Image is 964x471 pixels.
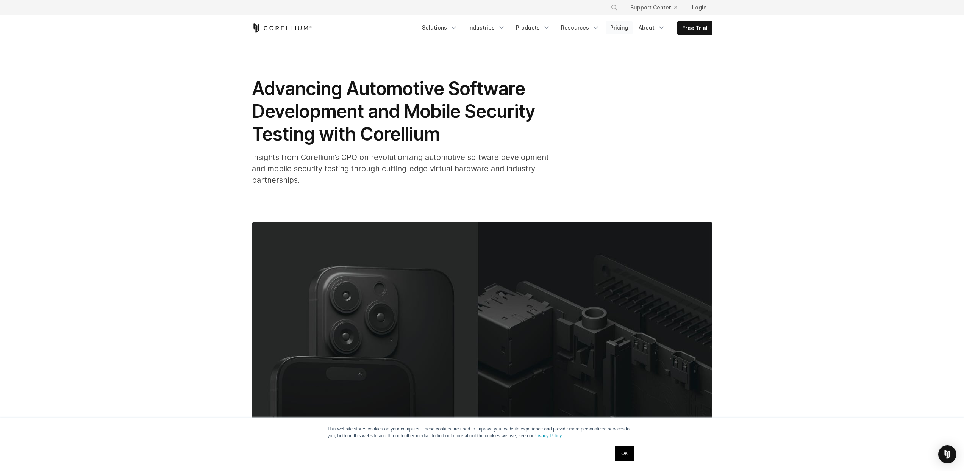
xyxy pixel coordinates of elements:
[534,433,563,438] a: Privacy Policy.
[606,21,633,34] a: Pricing
[511,21,555,34] a: Products
[678,21,712,35] a: Free Trial
[634,21,670,34] a: About
[608,1,621,14] button: Search
[602,1,712,14] div: Navigation Menu
[615,446,634,461] a: OK
[938,445,956,463] div: Open Intercom Messenger
[252,77,535,145] span: Advancing Automotive Software Development and Mobile Security Testing with Corellium
[328,426,637,439] p: This website stores cookies on your computer. These cookies are used to improve your website expe...
[417,21,462,34] a: Solutions
[252,153,549,185] span: Insights from Corellium’s CPO on revolutionizing automotive software development and mobile secur...
[417,21,712,35] div: Navigation Menu
[624,1,683,14] a: Support Center
[556,21,604,34] a: Resources
[686,1,712,14] a: Login
[252,23,312,33] a: Corellium Home
[464,21,510,34] a: Industries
